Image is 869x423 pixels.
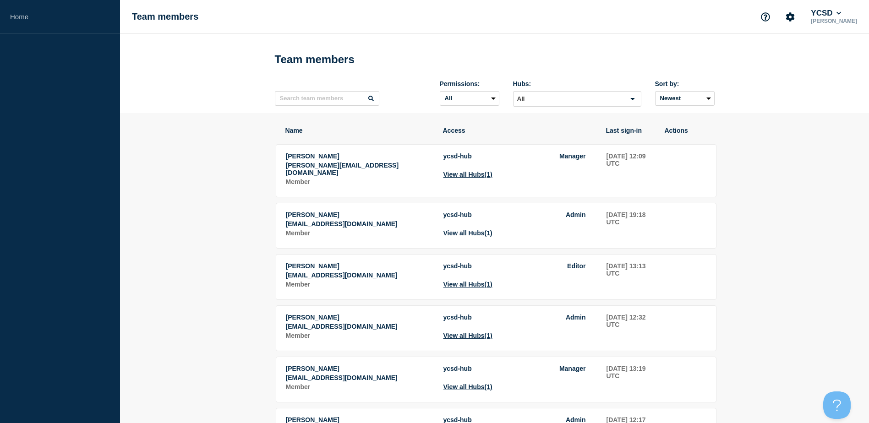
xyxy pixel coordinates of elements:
[665,364,707,393] td: Actions
[559,152,586,160] span: Manager
[756,7,775,27] button: Support
[440,91,499,106] select: Permissions:
[286,262,339,270] span: [PERSON_NAME]
[286,211,339,218] span: [PERSON_NAME]
[286,365,433,372] p: Name: Tara Fowler
[655,91,715,106] select: Sort by
[443,383,492,390] button: View all Hubs(1)
[132,11,198,22] h1: Team members
[286,383,433,390] p: Role: Member
[485,229,492,237] span: (1)
[286,162,433,176] p: Email: yshaltayeva@ycsd.york.va.us
[286,178,433,185] p: Role: Member
[443,262,586,270] li: Access to Hub ycsd-hub with role Editor
[485,383,492,390] span: (1)
[286,314,339,321] span: [PERSON_NAME]
[286,323,433,330] p: Email: rfinch@ycsd.york.va.us
[809,9,843,18] button: YCSD
[443,262,472,270] span: ycsd-hub
[443,211,586,218] li: Access to Hub ycsd-hub with role Admin
[443,365,472,372] span: ycsd-hub
[275,53,355,66] h1: Team members
[443,152,586,160] li: Access to Hub ycsd-hub with role Manager
[443,229,492,237] button: View all Hubs(1)
[559,365,586,372] span: Manager
[513,91,641,107] div: Search for option
[286,229,433,237] p: Role: Member
[781,7,800,27] button: Account settings
[443,365,586,372] li: Access to Hub ycsd-hub with role Manager
[443,211,472,218] span: ycsd-hub
[286,374,433,381] p: Email: tfowler@ycsd.york.va.us
[286,211,433,218] p: Name: Allan Sabino
[606,262,656,290] td: Last sign-in: 2025-08-14 13:13 UTC
[606,126,655,135] th: Last sign-in
[606,152,656,188] td: Last sign-in: 2025-09-05 12:09 UTC
[664,126,706,135] th: Actions
[286,332,433,339] p: Role: Member
[809,18,859,24] p: [PERSON_NAME]
[606,364,656,393] td: Last sign-in: 2025-08-05 13:19 UTC
[443,314,586,321] li: Access to Hub ycsd-hub with role Admin
[655,80,715,87] div: Sort by:
[606,211,656,239] td: Last sign-in: 2025-08-15 19:18 UTC
[665,152,707,188] td: Actions
[443,126,596,135] th: Access
[443,281,492,288] button: View all Hubs(1)
[286,271,433,279] p: Email: ebunch@ycsd.york.va.us
[665,211,707,239] td: Actions
[567,262,585,270] span: Editor
[485,281,492,288] span: (1)
[566,211,586,218] span: Admin
[443,171,492,178] button: View all Hubs(1)
[665,262,707,290] td: Actions
[606,313,656,342] td: Last sign-in: 2025-08-14 12:32 UTC
[286,220,433,228] p: Email: asabino@ycsd.york.va.us
[286,314,433,321] p: Name: Ron Finch
[566,314,586,321] span: Admin
[285,126,433,135] th: Name
[440,80,499,87] div: Permissions:
[513,80,641,87] div: Hubs:
[443,314,472,321] span: ycsd-hub
[485,332,492,339] span: (1)
[275,91,379,106] input: Search team members
[286,152,433,160] p: Name: Yelena Shaltayeva
[665,313,707,342] td: Actions
[443,152,472,160] span: ycsd-hub
[286,152,339,160] span: [PERSON_NAME]
[286,365,339,372] span: [PERSON_NAME]
[443,332,492,339] button: View all Hubs(1)
[514,93,625,104] input: Search for option
[485,171,492,178] span: (1)
[286,262,433,270] p: Name: Liz Bunch
[823,391,851,419] iframe: Help Scout Beacon - Open
[286,281,433,288] p: Role: Member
